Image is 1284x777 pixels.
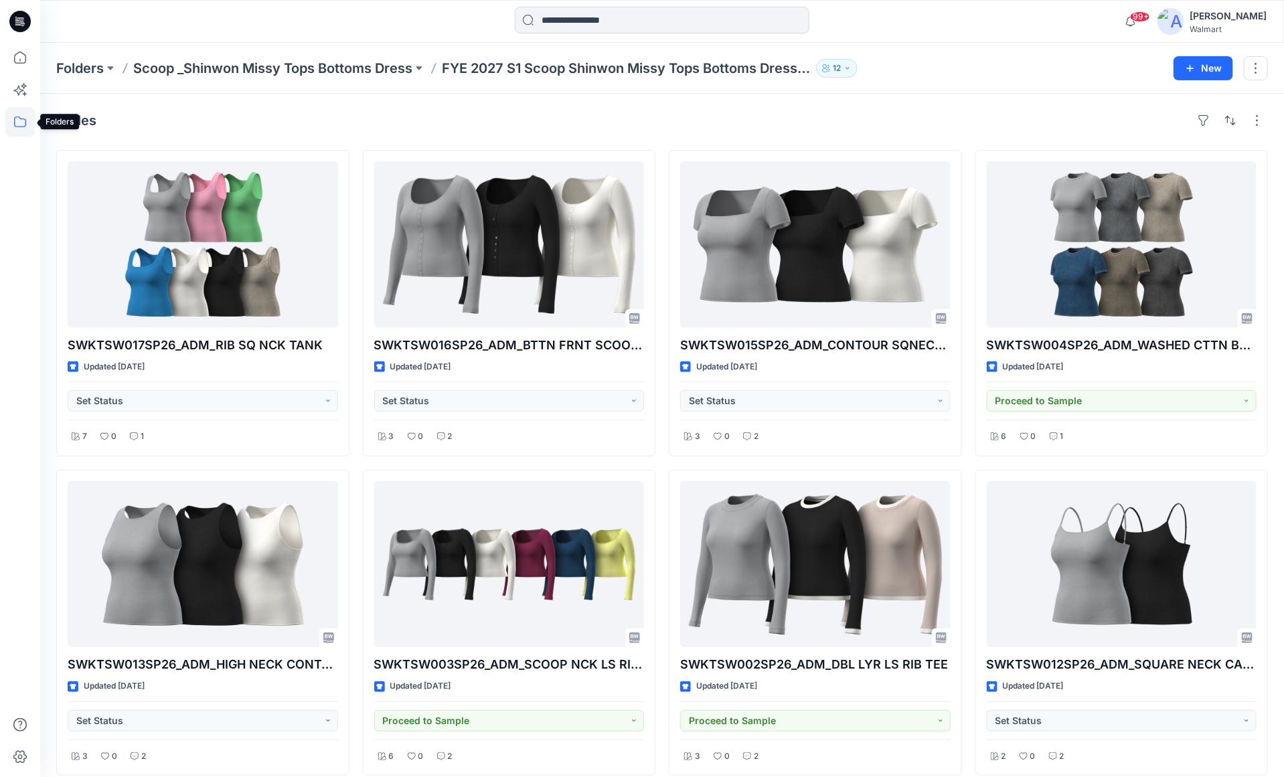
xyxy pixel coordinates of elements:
p: 0 [1030,750,1036,764]
p: SWKTSW012SP26_ADM_SQUARE NECK CAMI [987,655,1257,674]
button: New [1174,56,1233,80]
p: 0 [724,430,730,444]
a: SWKTSW004SP26_ADM_WASHED CTTN BABY TEE [987,161,1257,328]
p: 1 [1060,430,1064,444]
a: SWKTSW017SP26_ADM_RIB SQ NCK TANK [68,161,338,328]
p: 6 [1001,430,1007,444]
p: Updated [DATE] [84,360,145,374]
p: 0 [418,430,424,444]
p: 3 [389,430,394,444]
a: Scoop _Shinwon Missy Tops Bottoms Dress [133,59,412,78]
p: Updated [DATE] [696,679,757,693]
p: 2 [448,750,453,764]
a: SWKTSW015SP26_ADM_CONTOUR SQNECK TEE [680,161,951,328]
div: Walmart [1190,24,1267,34]
p: 0 [1031,430,1036,444]
p: 2 [754,430,758,444]
p: Updated [DATE] [390,679,451,693]
h4: Styles [56,112,96,128]
a: SWKTSW012SP26_ADM_SQUARE NECK CAMI [987,481,1257,648]
p: SWKTSW016SP26_ADM_BTTN FRNT SCOOP NECK [374,336,645,355]
p: FYE 2027 S1 Scoop Shinwon Missy Tops Bottoms Dress Board [442,59,811,78]
p: 2 [754,750,758,764]
a: SWKTSW003SP26_ADM_SCOOP NCK LS RIB TEE [374,481,645,648]
p: 0 [112,750,117,764]
p: Updated [DATE] [1003,679,1064,693]
p: 7 [82,430,87,444]
p: SWKTSW015SP26_ADM_CONTOUR SQNECK TEE [680,336,951,355]
p: 2 [448,430,453,444]
a: Folders [56,59,104,78]
p: SWKTSW003SP26_ADM_SCOOP NCK LS RIB TEE [374,655,645,674]
a: SWKTSW016SP26_ADM_BTTN FRNT SCOOP NECK [374,161,645,328]
p: 0 [111,430,116,444]
p: Updated [DATE] [696,360,757,374]
p: 3 [82,750,88,764]
p: SWKTSW017SP26_ADM_RIB SQ NCK TANK [68,336,338,355]
img: avatar [1157,8,1184,35]
p: Updated [DATE] [84,679,145,693]
p: SWKTSW013SP26_ADM_HIGH NECK CONTOUR TANK [68,655,338,674]
span: 99+ [1130,11,1150,22]
p: SWKTSW004SP26_ADM_WASHED CTTN BABY TEE [987,336,1257,355]
p: 2 [1001,750,1006,764]
p: 12 [833,61,841,76]
a: SWKTSW013SP26_ADM_HIGH NECK CONTOUR TANK [68,481,338,648]
p: Updated [DATE] [390,360,451,374]
button: 12 [816,59,858,78]
p: SWKTSW002SP26_ADM_DBL LYR LS RIB TEE [680,655,951,674]
p: 3 [695,750,700,764]
a: SWKTSW002SP26_ADM_DBL LYR LS RIB TEE [680,481,951,648]
p: 0 [724,750,730,764]
p: 3 [695,430,700,444]
p: 0 [418,750,424,764]
p: 2 [141,750,146,764]
div: [PERSON_NAME] [1190,8,1267,24]
p: 2 [1060,750,1064,764]
p: 1 [141,430,144,444]
p: Updated [DATE] [1003,360,1064,374]
p: 6 [389,750,394,764]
